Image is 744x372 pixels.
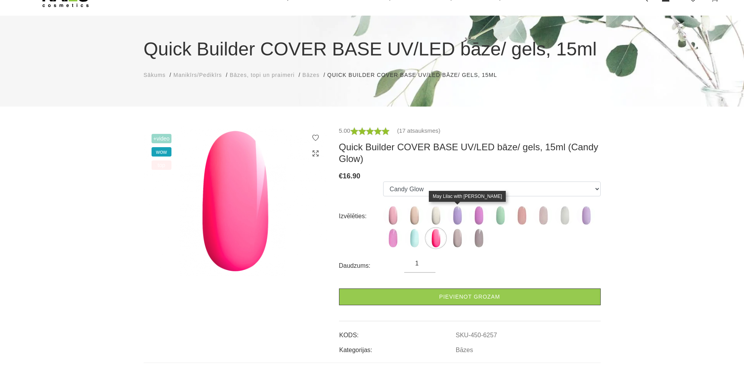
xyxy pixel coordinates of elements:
[339,260,405,272] div: Daudzums:
[426,228,446,248] img: ...
[576,206,596,225] img: ...
[448,206,467,225] img: ...
[456,347,473,354] a: Bāzes
[405,206,424,225] img: ...
[339,210,383,222] div: Izvēlēties:
[230,71,294,79] a: Bāzes, topi un praimeri
[383,206,403,225] img: ...
[533,206,553,225] img: ...
[152,147,172,157] span: wow
[343,172,360,180] span: 16.90
[456,332,497,339] a: SKU-450-6257
[302,71,319,79] a: Bāzes
[302,72,319,78] span: Bāzes
[448,228,467,248] img: ...
[173,72,222,78] span: Manikīrs/Pedikīrs
[339,127,350,134] span: 5.00
[383,228,403,248] img: ...
[339,288,601,305] a: Pievienot grozam
[144,126,327,276] img: Quick Builder COVER BASE UV/LED bāze/ gels, 15ml
[469,206,489,225] img: ...
[397,126,441,135] a: (17 atsauksmes)
[405,228,424,248] img: ...
[512,206,532,225] img: ...
[327,71,505,79] li: Quick Builder COVER BASE UV/LED bāze/ gels, 15ml
[144,72,166,78] span: Sākums
[339,325,455,340] td: KODS:
[339,141,601,165] h3: Quick Builder COVER BASE UV/LED bāze/ gels, 15ml (Candy Glow)
[144,35,601,63] h1: Quick Builder COVER BASE UV/LED bāze/ gels, 15ml
[491,206,510,225] img: ...
[339,340,455,355] td: Kategorijas:
[173,71,222,79] a: Manikīrs/Pedikīrs
[152,134,172,143] span: +Video
[230,72,294,78] span: Bāzes, topi un praimeri
[426,206,446,225] img: ...
[469,228,489,248] img: ...
[144,71,166,79] a: Sākums
[555,206,575,225] img: ...
[152,160,172,170] span: top
[339,172,343,180] span: €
